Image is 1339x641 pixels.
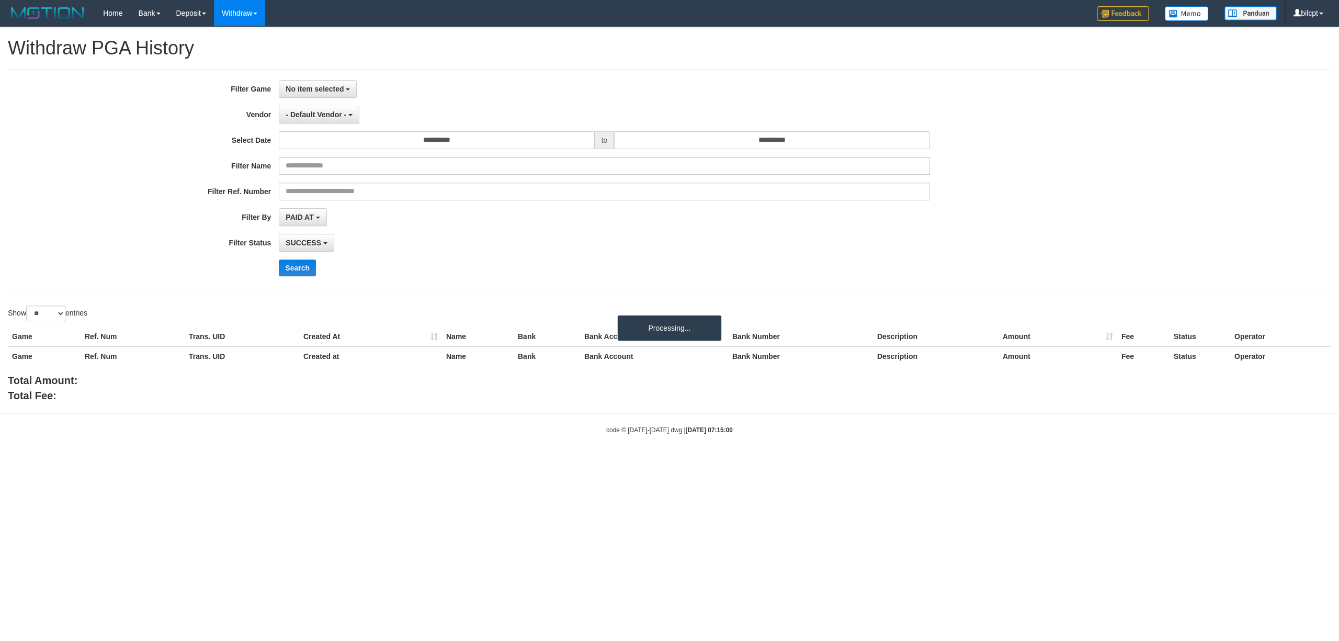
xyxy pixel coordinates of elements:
label: Show entries [8,306,87,321]
button: Search [279,260,316,276]
th: Operator [1230,327,1331,346]
th: Bank [514,346,580,366]
button: SUCCESS [279,234,334,252]
b: Total Amount: [8,375,77,386]
th: Status [1170,346,1230,366]
span: PAID AT [286,213,313,221]
th: Description [873,346,998,366]
select: Showentries [26,306,65,321]
th: Status [1170,327,1230,346]
th: Bank Number [728,346,873,366]
th: Bank Number [728,327,873,346]
button: PAID AT [279,208,326,226]
th: Bank Account [580,327,728,346]
th: Created At [299,327,442,346]
th: Fee [1117,346,1170,366]
th: Trans. UID [185,327,299,346]
span: SUCCESS [286,239,321,247]
button: No item selected [279,80,357,98]
th: Name [442,327,514,346]
th: Amount [998,327,1117,346]
small: code © [DATE]-[DATE] dwg | [606,426,733,434]
h1: Withdraw PGA History [8,38,1331,59]
b: Total Fee: [8,390,56,401]
th: Ref. Num [81,346,185,366]
img: MOTION_logo.png [8,5,87,21]
strong: [DATE] 07:15:00 [686,426,733,434]
th: Amount [998,346,1117,366]
img: Button%20Memo.svg [1165,6,1209,21]
th: Game [8,346,81,366]
span: - Default Vendor - [286,110,346,119]
span: to [595,131,615,149]
button: - Default Vendor - [279,106,359,123]
img: panduan.png [1224,6,1277,20]
div: Processing... [617,315,722,341]
th: Name [442,346,514,366]
th: Ref. Num [81,327,185,346]
th: Trans. UID [185,346,299,366]
th: Operator [1230,346,1331,366]
th: Created at [299,346,442,366]
th: Description [873,327,998,346]
th: Game [8,327,81,346]
img: Feedback.jpg [1097,6,1149,21]
th: Fee [1117,327,1170,346]
th: Bank Account [580,346,728,366]
th: Bank [514,327,580,346]
span: No item selected [286,85,344,93]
